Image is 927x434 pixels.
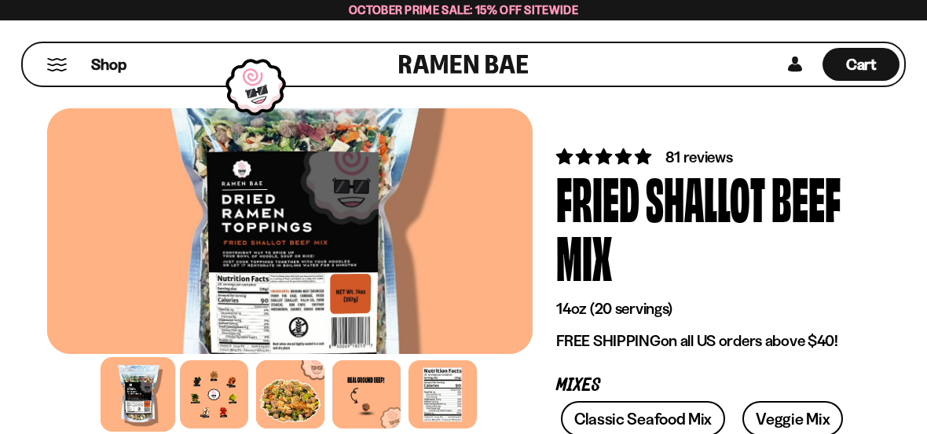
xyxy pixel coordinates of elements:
[646,168,765,227] div: Shallot
[665,148,733,166] span: 81 reviews
[46,58,68,71] button: Mobile Menu Trigger
[771,168,841,227] div: Beef
[823,43,900,86] div: Cart
[556,168,639,227] div: Fried
[556,227,612,286] div: Mix
[556,299,856,319] p: 14oz (20 servings)
[556,147,654,166] span: 4.83 stars
[846,55,877,74] span: Cart
[91,48,126,81] a: Shop
[91,54,126,75] span: Shop
[556,378,856,393] p: Mixes
[556,331,660,350] strong: FREE SHIPPING
[349,2,578,17] span: October Prime Sale: 15% off Sitewide
[556,331,856,351] p: on all US orders above $40!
